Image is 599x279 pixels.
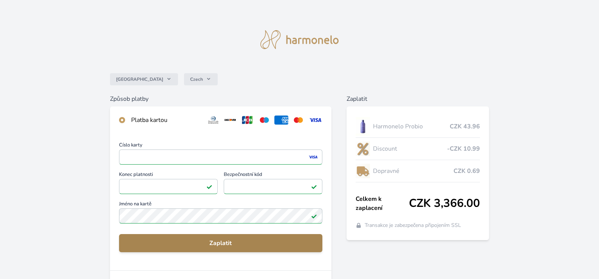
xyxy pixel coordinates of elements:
[122,181,214,192] iframe: Iframe pro datum vypršení platnosti
[227,181,319,192] iframe: Iframe pro bezpečnostní kód
[308,154,318,160] img: visa
[190,76,203,82] span: Czech
[119,172,218,179] span: Konec platnosti
[347,94,489,103] h6: Zaplatit
[223,116,237,125] img: discover.svg
[122,152,319,162] iframe: Iframe pro číslo karty
[206,116,220,125] img: diners.svg
[450,122,480,131] span: CZK 43.96
[260,30,339,49] img: logo.svg
[131,116,201,125] div: Platba kartou
[291,116,305,125] img: mc.svg
[110,94,331,103] h6: Způsob platby
[116,76,163,82] span: [GEOGRAPHIC_DATA]
[356,139,370,158] img: discount-lo.png
[257,116,271,125] img: maestro.svg
[356,162,370,180] img: delivery-lo.png
[224,172,322,179] span: Bezpečnostní kód
[110,73,178,85] button: [GEOGRAPHIC_DATA]
[311,183,317,190] img: Platné pole
[308,116,322,125] img: visa.svg
[373,144,447,153] span: Discount
[119,202,322,208] span: Jméno na kartě
[119,143,322,150] span: Číslo karty
[447,144,480,153] span: -CZK 10.99
[206,183,212,190] img: Platné pole
[365,222,461,229] span: Transakce je zabezpečena připojením SSL
[184,73,218,85] button: Czech
[373,166,454,176] span: Dopravné
[373,122,450,131] span: Harmonelo Probio
[356,117,370,136] img: CLEAN_PROBIO_se_stinem_x-lo.jpg
[454,166,480,176] span: CZK 0.69
[119,208,322,224] input: Jméno na kartěPlatné pole
[240,116,254,125] img: jcb.svg
[125,239,316,248] span: Zaplatit
[274,116,288,125] img: amex.svg
[119,234,322,252] button: Zaplatit
[409,197,480,210] span: CZK 3,366.00
[311,213,317,219] img: Platné pole
[356,194,409,213] span: Celkem k zaplacení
